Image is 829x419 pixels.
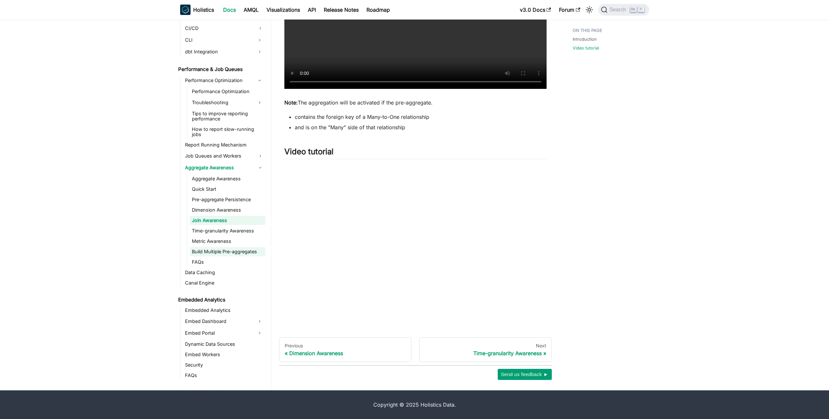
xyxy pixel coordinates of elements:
[183,360,265,370] a: Security
[254,75,265,86] button: Collapse sidebar category 'Performance Optimization'
[254,328,265,338] button: Expand sidebar category 'Embed Portal'
[183,162,265,173] a: Aggregate Awareness
[555,5,584,15] a: Forum
[584,5,594,15] button: Switch between dark and light mode (currently light mode)
[254,47,265,57] button: Expand sidebar category 'dbt Integration'
[183,35,254,45] a: CLI
[284,147,547,159] h2: Video tutorial
[254,316,265,327] button: Expand sidebar category 'Embed Dashboard'
[193,6,214,14] b: Holistics
[219,5,240,15] a: Docs
[284,99,547,106] p: The aggregation will be activated if the pre-aggregate.
[573,45,599,51] a: Video tutorial
[320,5,363,15] a: Release Notes
[304,5,320,15] a: API
[190,87,265,96] a: Performance Optimization
[240,5,263,15] a: AMQL
[176,388,265,397] a: Security & Compliance
[638,7,644,12] kbd: K
[183,340,265,349] a: Dynamic Data Sources
[183,23,265,34] a: CI/CD
[190,247,265,256] a: Build Multiple Pre-aggregates
[190,109,265,123] a: Tips to improve reporting performance
[183,278,265,287] a: Canal Engine
[363,5,394,15] a: Roadmap
[190,185,265,194] a: Quick Start
[190,258,265,267] a: FAQs
[183,316,254,327] a: Embed Dashboard
[425,350,546,356] div: Time-granularity Awareness
[183,151,265,161] a: Job Queues and Workers
[207,401,622,409] div: Copyright © 2025 Holistics Data.
[183,350,265,359] a: Embed Workers
[498,369,552,380] button: Send us feedback ►
[190,205,265,215] a: Dimension Awareness
[190,195,265,204] a: Pre-aggregate Persistence
[295,113,547,121] li: contains the foreign key of a Many-to-One relationship
[190,216,265,225] a: Join Awareness
[190,226,265,235] a: Time-granularity Awareness
[284,99,298,106] strong: Note:
[295,123,547,131] li: and is on the "Many" side of that relationship
[279,337,552,362] nav: Docs pages
[516,5,555,15] a: v3.0 Docs
[285,343,406,349] div: Previous
[190,97,254,108] a: Troubleshooting
[183,140,265,149] a: Report Running Mechanism
[183,371,265,380] a: FAQs
[176,65,265,74] a: Performance & Job Queues
[180,5,214,15] a: HolisticsHolistics
[183,75,254,86] a: Performance Optimization
[598,4,649,16] button: Search (Ctrl+K)
[190,237,265,246] a: Metric Awareness
[180,5,191,15] img: Holistics
[607,7,630,13] span: Search
[183,306,265,315] a: Embedded Analytics
[279,337,412,362] a: PreviousDimension Awareness
[501,370,549,379] span: Send us feedback ►
[183,268,265,277] a: Data Caching
[419,337,552,362] a: NextTime-granularity Awareness
[190,125,265,139] a: How to report slow-running jobs
[254,97,265,108] button: Expand sidebar category 'Troubleshooting'
[254,35,265,45] button: Expand sidebar category 'CLI'
[190,174,265,183] a: Aggregate Awareness
[183,328,254,338] a: Embed Portal
[183,47,254,57] a: dbt Integration
[285,350,406,356] div: Dimension Awareness
[425,343,546,349] div: Next
[263,5,304,15] a: Visualizations
[176,295,265,304] a: Embedded Analytics
[573,36,597,42] a: Introduction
